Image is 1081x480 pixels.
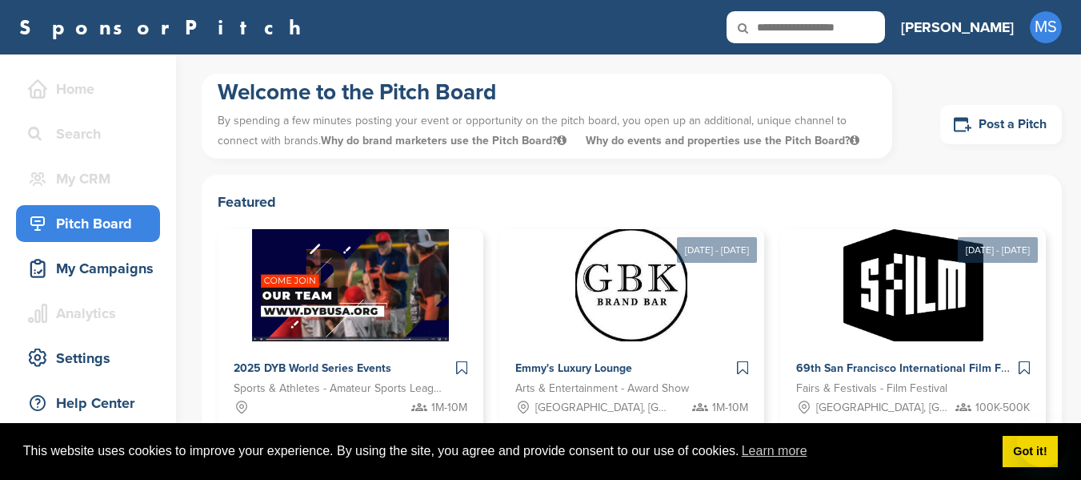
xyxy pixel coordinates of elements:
[1003,436,1058,468] a: dismiss cookie message
[16,295,160,332] a: Analytics
[24,75,160,103] div: Home
[234,380,443,397] span: Sports & Athletes - Amateur Sports Leagues
[780,204,1046,433] a: [DATE] - [DATE] Sponsorpitch & 69th San Francisco International Film Festival Fairs & Festivals -...
[796,361,1035,375] span: 69th San Francisco International Film Festival
[321,134,570,147] span: Why do brand marketers use the Pitch Board?
[218,229,483,433] a: Sponsorpitch & 2025 DYB World Series Events Sports & Athletes - Amateur Sports Leagues 1M-10M
[739,439,810,463] a: learn more about cookies
[712,399,748,417] span: 1M-10M
[431,399,467,417] span: 1M-10M
[24,389,160,417] div: Help Center
[901,16,1014,38] h3: [PERSON_NAME]
[16,71,160,107] a: Home
[16,250,160,287] a: My Campaigns
[24,209,160,238] div: Pitch Board
[218,191,1046,213] h2: Featured
[16,160,160,197] a: My CRM
[901,10,1014,45] a: [PERSON_NAME]
[975,399,1030,417] span: 100K-500K
[16,340,160,377] a: Settings
[24,254,160,283] div: My Campaigns
[19,17,311,38] a: SponsorPitch
[1030,11,1062,43] span: MS
[23,439,990,463] span: This website uses cookies to improve your experience. By using the site, you agree and provide co...
[843,229,983,341] img: Sponsorpitch &
[586,134,859,147] span: Why do events and properties use the Pitch Board?
[24,299,160,328] div: Analytics
[16,205,160,242] a: Pitch Board
[499,204,765,433] a: [DATE] - [DATE] Sponsorpitch & Emmy's Luxury Lounge Arts & Entertainment - Award Show [GEOGRAPHIC...
[234,361,391,375] span: 2025 DYB World Series Events
[677,237,757,263] div: [DATE] - [DATE]
[252,229,450,341] img: Sponsorpitch &
[16,385,160,422] a: Help Center
[24,164,160,193] div: My CRM
[940,105,1062,144] a: Post a Pitch
[816,399,948,417] span: [GEOGRAPHIC_DATA], [GEOGRAPHIC_DATA]
[16,115,160,152] a: Search
[1017,416,1068,467] iframe: Button to launch messaging window
[958,237,1038,263] div: [DATE] - [DATE]
[575,229,687,341] img: Sponsorpitch &
[218,78,876,107] h1: Welcome to the Pitch Board
[535,399,667,417] span: [GEOGRAPHIC_DATA], [GEOGRAPHIC_DATA]
[24,344,160,373] div: Settings
[515,380,689,397] span: Arts & Entertainment - Award Show
[515,361,632,375] span: Emmy's Luxury Lounge
[24,119,160,148] div: Search
[218,107,876,155] p: By spending a few minutes posting your event or opportunity on the pitch board, you open up an ad...
[796,380,947,397] span: Fairs & Festivals - Film Festival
